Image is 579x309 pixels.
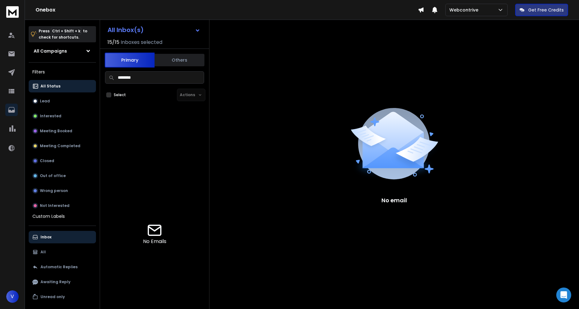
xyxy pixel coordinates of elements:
p: No Emails [143,238,166,245]
button: All Campaigns [29,45,96,57]
p: Inbox [41,235,51,240]
div: Open Intercom Messenger [556,288,571,302]
button: Unread only [29,291,96,303]
button: Interested [29,110,96,122]
p: Get Free Credits [528,7,564,13]
button: Closed [29,155,96,167]
button: Lead [29,95,96,107]
h1: All Campaigns [34,48,67,54]
p: Meeting Booked [40,129,72,133]
button: Meeting Completed [29,140,96,152]
img: logo [6,6,19,18]
p: Meeting Completed [40,143,80,148]
p: Awaiting Reply [41,279,70,284]
h1: All Inbox(s) [108,27,144,33]
h3: Filters [29,68,96,76]
button: Wrong person [29,185,96,197]
p: Closed [40,158,54,163]
p: Unread only [41,294,65,299]
button: Get Free Credits [515,4,568,16]
button: All [29,246,96,258]
p: All [41,250,46,255]
p: Wrong person [40,188,68,193]
button: Out of office [29,170,96,182]
p: Lead [40,99,50,104]
button: V [6,290,19,303]
button: All Status [29,80,96,92]
h3: Custom Labels [32,213,65,219]
span: Ctrl + Shift + k [51,27,81,35]
button: Awaiting Reply [29,276,96,288]
p: No email [381,196,407,205]
span: 15 / 15 [108,39,119,46]
button: Others [155,53,204,67]
button: Inbox [29,231,96,243]
p: Out of office [40,173,66,178]
h3: Inboxes selected [121,39,162,46]
button: All Inbox(s) [103,24,205,36]
p: Webcontrive [449,7,481,13]
p: Press to check for shortcuts. [39,28,87,40]
p: Interested [40,114,61,119]
p: Automatic Replies [41,265,78,269]
button: Not Interested [29,199,96,212]
p: Not Interested [40,203,69,208]
label: Select [114,92,126,97]
button: Meeting Booked [29,125,96,137]
p: All Status [41,84,60,89]
h1: Onebox [36,6,418,14]
button: Automatic Replies [29,261,96,273]
button: Primary [105,53,155,68]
